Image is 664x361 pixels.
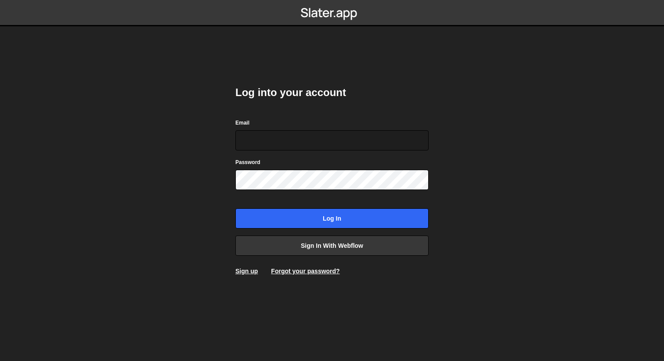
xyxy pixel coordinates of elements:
label: Email [235,118,249,127]
h2: Log into your account [235,86,429,100]
input: Log in [235,208,429,229]
a: Forgot your password? [271,268,339,275]
a: Sign up [235,268,258,275]
label: Password [235,158,260,167]
a: Sign in with Webflow [235,236,429,256]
